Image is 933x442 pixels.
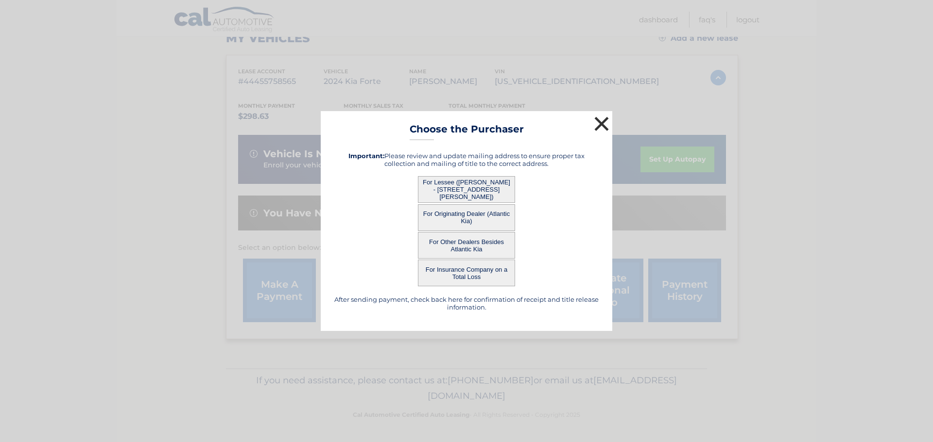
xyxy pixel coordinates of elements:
button: For Originating Dealer (Atlantic Kia) [418,204,515,231]
h3: Choose the Purchaser [410,123,524,140]
button: For Insurance Company on a Total Loss [418,260,515,286]
button: For Other Dealers Besides Atlantic Kia [418,232,515,259]
button: For Lessee ([PERSON_NAME] - [STREET_ADDRESS][PERSON_NAME]) [418,176,515,203]
h5: Please review and update mailing address to ensure proper tax collection and mailing of title to ... [333,152,600,167]
strong: Important: [348,152,384,160]
h5: After sending payment, check back here for confirmation of receipt and title release information. [333,295,600,311]
button: × [592,114,611,133]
